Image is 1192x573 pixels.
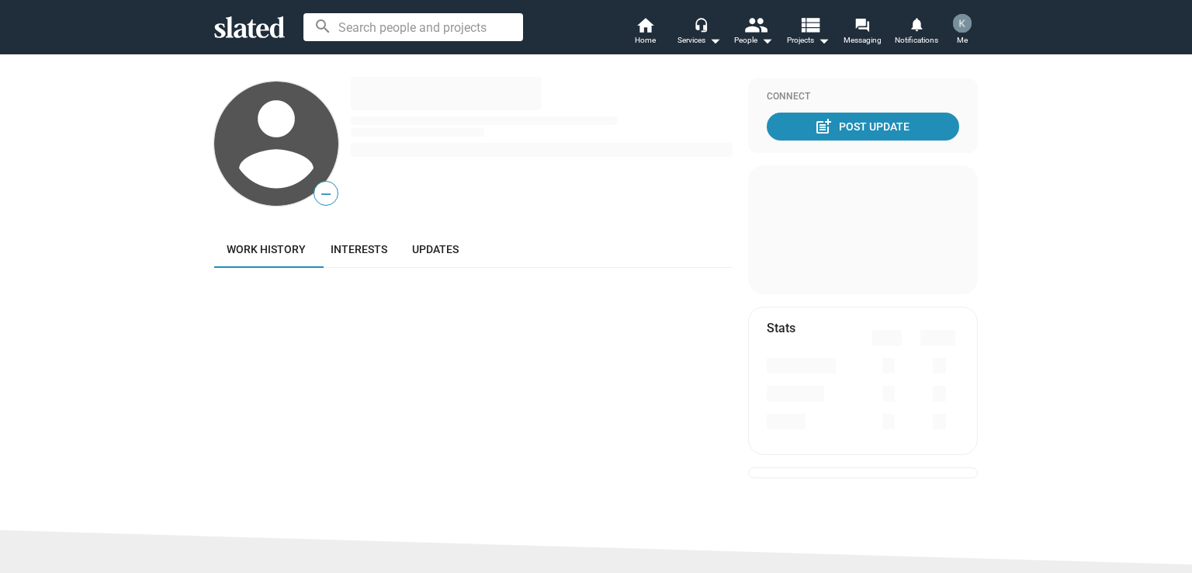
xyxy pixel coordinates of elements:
[767,91,959,103] div: Connect
[814,117,833,136] mat-icon: post_add
[744,13,767,36] mat-icon: people
[214,231,318,268] a: Work history
[909,16,923,31] mat-icon: notifications
[734,31,773,50] div: People
[635,31,656,50] span: Home
[227,243,306,255] span: Work history
[400,231,471,268] a: Updates
[944,11,981,51] button: Kian KolivianMe
[303,13,523,41] input: Search people and projects
[787,31,830,50] span: Projects
[844,31,882,50] span: Messaging
[957,31,968,50] span: Me
[854,17,869,32] mat-icon: forum
[781,16,835,50] button: Projects
[953,14,972,33] img: Kian Kolivian
[889,16,944,50] a: Notifications
[814,31,833,50] mat-icon: arrow_drop_down
[767,113,959,141] button: Post Update
[318,231,400,268] a: Interests
[817,113,910,141] div: Post Update
[618,16,672,50] a: Home
[412,243,459,255] span: Updates
[331,243,387,255] span: Interests
[835,16,889,50] a: Messaging
[895,31,938,50] span: Notifications
[757,31,776,50] mat-icon: arrow_drop_down
[726,16,781,50] button: People
[672,16,726,50] button: Services
[767,320,795,336] mat-card-title: Stats
[694,17,708,31] mat-icon: headset_mic
[677,31,721,50] div: Services
[636,16,654,34] mat-icon: home
[705,31,724,50] mat-icon: arrow_drop_down
[799,13,821,36] mat-icon: view_list
[314,184,338,204] span: —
